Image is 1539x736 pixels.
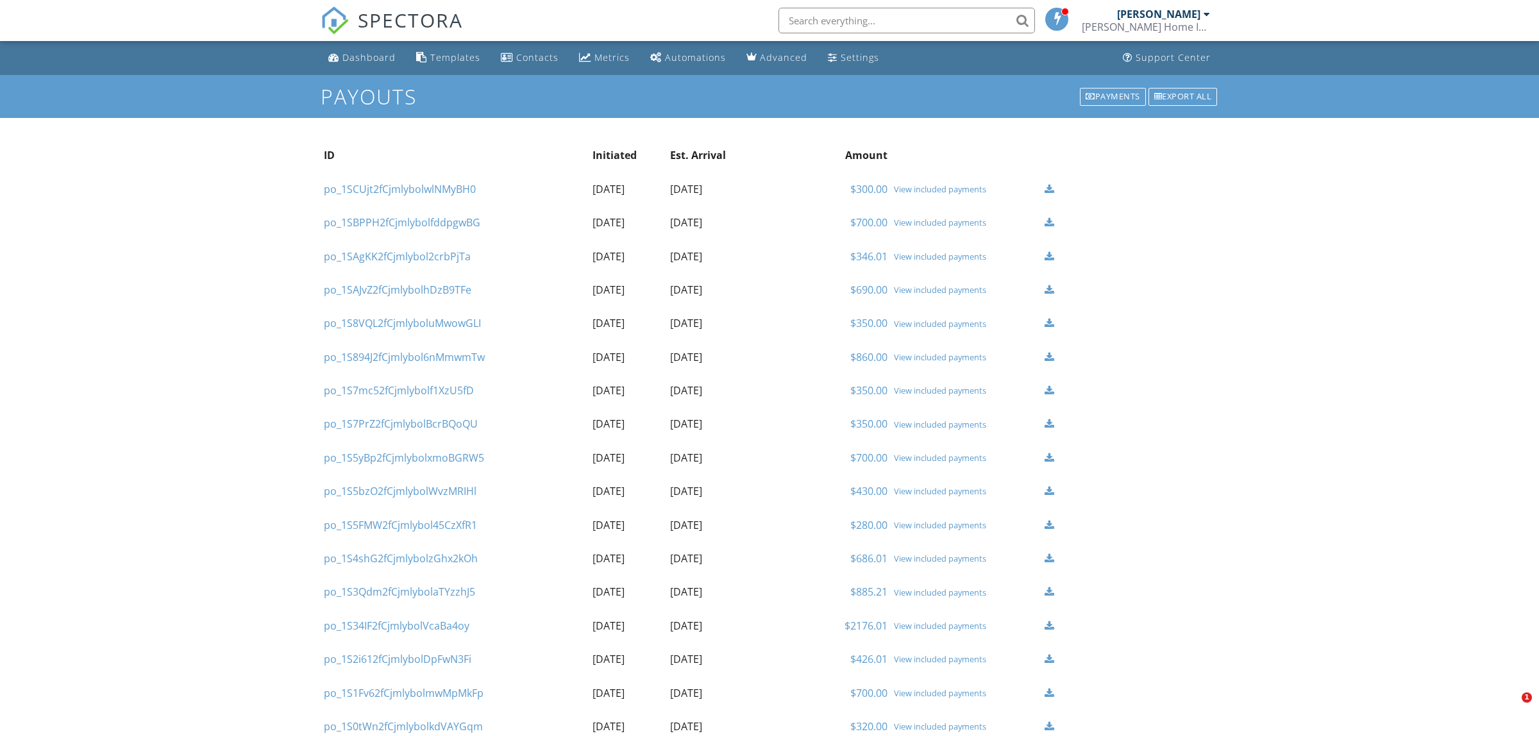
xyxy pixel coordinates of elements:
[358,6,463,33] span: SPECTORA
[667,676,762,710] td: [DATE]
[667,642,762,676] td: [DATE]
[894,587,1039,598] a: View included payments
[667,273,762,306] td: [DATE]
[850,451,887,465] a: $700.00
[850,383,887,397] a: $350.00
[894,419,1039,430] a: View included payments
[589,273,667,306] td: [DATE]
[323,46,401,70] a: Dashboard
[1136,51,1211,63] div: Support Center
[667,407,762,440] td: [DATE]
[324,551,478,565] a: po_1S4shG2fCjmlybolzGhx2kOh
[894,251,1039,262] a: View included payments
[574,46,635,70] a: Metrics
[589,340,667,374] td: [DATE]
[1147,87,1219,107] a: Export all
[589,508,667,542] td: [DATE]
[324,182,476,196] a: po_1SCUjt2fCjmlybolwlNMyBH0
[589,206,667,239] td: [DATE]
[411,46,485,70] a: Templates
[496,46,564,70] a: Contacts
[324,316,481,330] a: po_1S8VQL2fCjmlyboluMwowGLI
[850,316,887,330] a: $350.00
[589,474,667,508] td: [DATE]
[667,340,762,374] td: [DATE]
[1117,8,1200,21] div: [PERSON_NAME]
[1495,692,1526,723] iframe: Intercom live chat
[589,306,667,340] td: [DATE]
[324,484,476,498] a: po_1S5bzO2fCjmlybolWvzMRIHl
[850,249,887,263] a: $346.01
[589,240,667,273] td: [DATE]
[321,17,463,44] a: SPECTORA
[850,686,887,700] a: $700.00
[894,621,1039,631] div: View included payments
[894,486,1039,496] a: View included payments
[430,51,480,63] div: Templates
[894,721,1039,732] a: View included payments
[894,385,1039,396] a: View included payments
[894,654,1039,664] a: View included payments
[894,553,1039,564] a: View included payments
[324,585,475,599] a: po_1S3Qdm2fCjmlybolaTYzzhJ5
[762,138,891,172] th: Amount
[321,138,589,172] th: ID
[667,609,762,642] td: [DATE]
[324,417,478,431] a: po_1S7PrZ2fCjmlybolBcrBQoQU
[850,484,887,498] a: $430.00
[850,518,887,532] a: $280.00
[324,215,480,230] a: po_1SBPPH2fCjmlybolfddpgwBG
[823,46,884,70] a: Settings
[324,686,484,700] a: po_1S1Fv62fCjmlybolmwMpMkFp
[324,451,484,465] a: po_1S5yBp2fCjmlybolxmoBGRW5
[894,688,1039,698] div: View included payments
[850,719,887,733] a: $320.00
[894,453,1039,463] a: View included payments
[645,46,731,70] a: Automations (Basic)
[894,319,1039,329] a: View included payments
[589,609,667,642] td: [DATE]
[324,719,483,733] a: po_1S0tWn2fCjmlybolkdVAYGqm
[667,306,762,340] td: [DATE]
[667,441,762,474] td: [DATE]
[589,374,667,407] td: [DATE]
[894,217,1039,228] a: View included payments
[760,51,807,63] div: Advanced
[667,240,762,273] td: [DATE]
[589,407,667,440] td: [DATE]
[324,283,471,297] a: po_1SAJvZ2fCjmlybolhDzB9TFe
[850,551,887,565] a: $686.01
[324,350,485,364] a: po_1S894J2fCjmlybol6nMmwmTw
[589,441,667,474] td: [DATE]
[850,417,887,431] a: $350.00
[850,182,887,196] a: $300.00
[850,652,887,666] a: $426.01
[667,374,762,407] td: [DATE]
[894,352,1039,362] a: View included payments
[589,542,667,575] td: [DATE]
[894,184,1039,194] a: View included payments
[850,215,887,230] a: $700.00
[894,520,1039,530] a: View included payments
[516,51,559,63] div: Contacts
[778,8,1035,33] input: Search everything...
[741,46,812,70] a: Advanced
[850,585,887,599] a: $885.21
[667,206,762,239] td: [DATE]
[324,383,474,397] a: po_1S7mc52fCjmlybolf1XzU5fD
[1118,46,1216,70] a: Support Center
[667,172,762,206] td: [DATE]
[667,474,762,508] td: [DATE]
[1148,88,1218,106] div: Export all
